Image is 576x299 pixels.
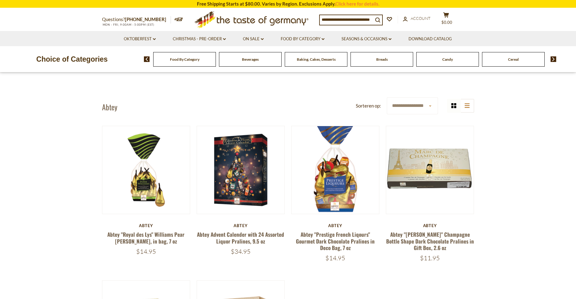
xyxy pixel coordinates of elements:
span: MON - FRI, 9:00AM - 5:00PM (EST) [102,23,155,26]
a: Breads [376,57,388,62]
img: Abtey [197,126,285,214]
button: $0.00 [437,12,456,28]
a: Candy [442,57,453,62]
div: Abtey [102,223,190,228]
span: $0.00 [441,20,452,25]
span: $14.95 [136,248,156,255]
img: next arrow [551,56,556,62]
a: [PHONE_NUMBER] [125,16,166,22]
h1: Abtey [102,102,117,112]
a: Beverages [242,57,259,62]
a: On Sale [243,36,264,42]
a: Christmas - PRE-ORDER [173,36,226,42]
a: Cereal [508,57,519,62]
a: Click here for details. [335,1,379,7]
span: Account [411,16,431,21]
a: Abtey "[PERSON_NAME]" Champagne Bottle Shape Dark Chocolate Pralines in Gift Box, 2.6 oz [386,231,474,252]
a: Food By Category [170,57,199,62]
a: Account [403,15,431,22]
img: Abtey [292,126,379,214]
label: Sorteren op: [356,102,381,110]
span: $11.95 [420,254,440,262]
span: $34.95 [231,248,251,255]
a: Download Catalog [409,36,452,42]
a: Baking, Cakes, Desserts [297,57,336,62]
span: $14.95 [325,254,345,262]
img: Abtey [386,126,474,214]
div: Abtey [197,223,285,228]
img: previous arrow [144,56,150,62]
img: Abtey [102,126,190,214]
a: Oktoberfest [124,36,156,42]
a: Seasons & Occasions [342,36,391,42]
div: Abtey [291,223,380,228]
a: Abtey Advent Calender with 24 Assorted Liquor Pralines, 9.5 oz [197,231,284,245]
a: Abtey "Prestige French Liqours" Gourmet Dark Chocolate Pralines in Deco Bag, 7 oz [296,231,375,252]
p: Questions? [102,15,171,24]
div: Abtey [386,223,474,228]
a: Food By Category [281,36,324,42]
a: Abtey "Royal des Lys" Williams Pear [PERSON_NAME], in bag, 7 oz [107,231,185,245]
